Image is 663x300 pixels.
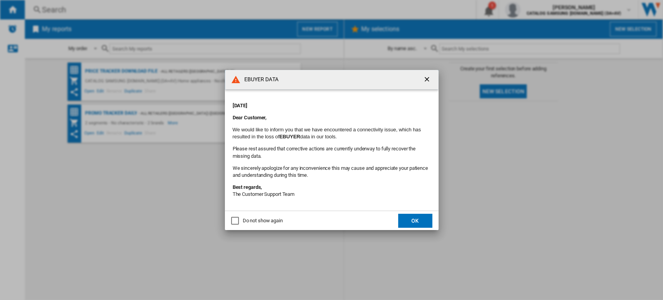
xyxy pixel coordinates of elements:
[233,184,262,190] strong: Best regards,
[233,103,247,108] strong: [DATE]
[398,214,432,228] button: OK
[240,76,278,84] h4: EBUYER DATA
[233,145,431,159] p: Please rest assured that corrective actions are currently underway to fully recover the missing d...
[300,134,337,140] font: data in our tools.
[243,217,283,224] div: Do not show again
[233,127,421,140] font: We would like to inform you that we have encountered a connectivity issue, which has resulted in ...
[233,184,431,198] p: The Customer Support Team
[233,165,431,179] p: We sincerely apologize for any inconvenience this may cause and appreciate your patience and unde...
[420,72,435,87] button: getI18NText('BUTTONS.CLOSE_DIALOG')
[231,217,283,225] md-checkbox: Do not show again
[233,115,267,120] strong: Dear Customer,
[423,75,432,85] ng-md-icon: getI18NText('BUTTONS.CLOSE_DIALOG')
[279,134,300,140] b: EBUYER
